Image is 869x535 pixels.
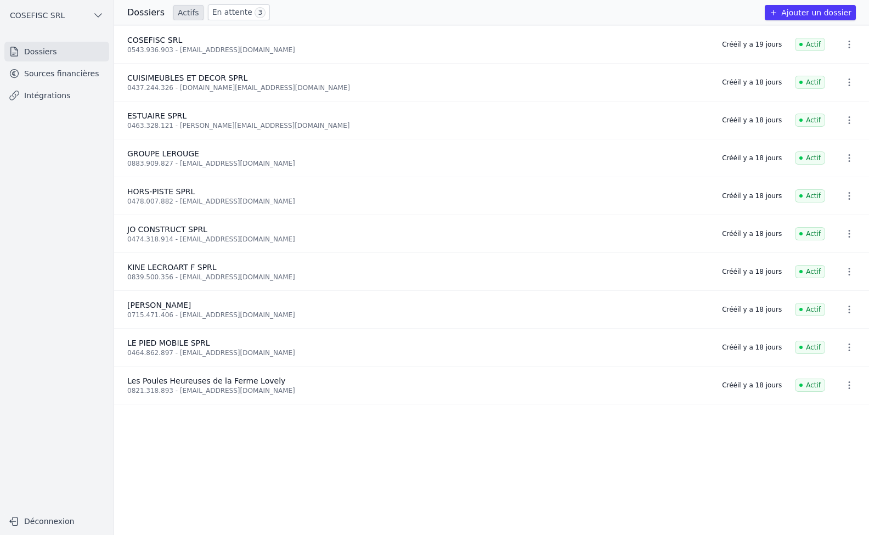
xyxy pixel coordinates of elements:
[127,46,709,54] div: 0543.936.903 - [EMAIL_ADDRESS][DOMAIN_NAME]
[722,229,782,238] div: Créé il y a 18 jours
[127,348,709,357] div: 0464.862.897 - [EMAIL_ADDRESS][DOMAIN_NAME]
[173,5,204,20] a: Actifs
[722,305,782,314] div: Créé il y a 18 jours
[4,86,109,105] a: Intégrations
[127,36,182,44] span: COSEFISC SRL
[795,341,825,354] span: Actif
[10,10,65,21] span: COSEFISC SRL
[127,273,709,281] div: 0839.500.356 - [EMAIL_ADDRESS][DOMAIN_NAME]
[795,38,825,51] span: Actif
[4,42,109,61] a: Dossiers
[127,339,210,347] span: LE PIED MOBILE SPRL
[795,189,825,202] span: Actif
[127,187,195,196] span: HORS-PISTE SPRL
[795,151,825,165] span: Actif
[722,40,782,49] div: Créé il y a 19 jours
[127,376,285,385] span: Les Poules Heureuses de la Ferme Lovely
[795,379,825,392] span: Actif
[795,76,825,89] span: Actif
[127,159,709,168] div: 0883.909.827 - [EMAIL_ADDRESS][DOMAIN_NAME]
[722,381,782,390] div: Créé il y a 18 jours
[127,197,709,206] div: 0478.007.882 - [EMAIL_ADDRESS][DOMAIN_NAME]
[722,116,782,125] div: Créé il y a 18 jours
[255,7,266,18] span: 3
[127,263,217,272] span: KINE LECROART F SPRL
[127,6,165,19] h3: Dossiers
[4,7,109,24] button: COSEFISC SRL
[127,235,709,244] div: 0474.318.914 - [EMAIL_ADDRESS][DOMAIN_NAME]
[795,303,825,316] span: Actif
[127,74,247,82] span: CUISIMEUBLES ET DECOR SPRL
[795,265,825,278] span: Actif
[127,225,207,234] span: JO CONSTRUCT SPRL
[127,311,709,319] div: 0715.471.406 - [EMAIL_ADDRESS][DOMAIN_NAME]
[127,149,199,158] span: GROUPE LEROUGE
[765,5,856,20] button: Ajouter un dossier
[4,64,109,83] a: Sources financières
[127,301,191,309] span: [PERSON_NAME]
[208,4,270,20] a: En attente 3
[795,114,825,127] span: Actif
[722,267,782,276] div: Créé il y a 18 jours
[722,192,782,200] div: Créé il y a 18 jours
[722,343,782,352] div: Créé il y a 18 jours
[722,154,782,162] div: Créé il y a 18 jours
[127,121,709,130] div: 0463.328.121 - [PERSON_NAME][EMAIL_ADDRESS][DOMAIN_NAME]
[127,83,709,92] div: 0437.244.326 - [DOMAIN_NAME][EMAIL_ADDRESS][DOMAIN_NAME]
[795,227,825,240] span: Actif
[4,513,109,530] button: Déconnexion
[127,386,709,395] div: 0821.318.893 - [EMAIL_ADDRESS][DOMAIN_NAME]
[127,111,187,120] span: ESTUAIRE SPRL
[722,78,782,87] div: Créé il y a 18 jours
